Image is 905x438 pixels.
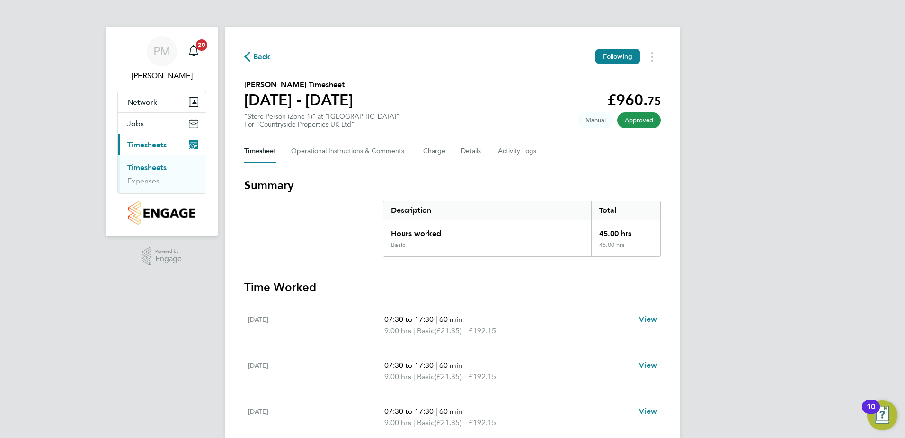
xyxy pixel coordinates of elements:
[617,112,661,128] span: This timesheet has been approved.
[106,27,218,236] nav: Main navigation
[417,371,435,383] span: Basic
[128,201,195,225] img: countryside-properties-logo-retina.png
[127,119,144,128] span: Jobs
[244,140,276,163] button: Timesheet
[248,406,384,429] div: [DATE]
[469,372,496,381] span: £192.15
[595,49,640,64] button: Following
[384,315,434,324] span: 07:30 to 17:30
[603,52,632,61] span: Following
[155,247,182,255] span: Powered by
[384,372,411,381] span: 9.00 hrs
[639,406,657,417] a: View
[244,112,399,128] div: "Store Person (Zone 1)" at "[GEOGRAPHIC_DATA]"
[591,201,660,220] div: Total
[435,326,469,335] span: (£21.35) =
[248,360,384,383] div: [DATE]
[639,360,657,371] a: View
[117,70,206,82] span: Paul Marcus
[253,51,271,63] span: Back
[117,36,206,82] a: PM[PERSON_NAME]
[639,407,657,416] span: View
[413,418,415,427] span: |
[244,120,399,128] div: For "Countryside Properties UK Ltd"
[127,176,160,185] a: Expenses
[435,407,437,416] span: |
[644,49,661,64] button: Timesheets Menu
[244,280,661,295] h3: Time Worked
[648,94,661,108] span: 75
[184,36,203,66] a: 20
[591,220,660,241] div: 45.00 hrs
[155,255,182,263] span: Engage
[591,241,660,256] div: 45.00 hrs
[384,418,411,427] span: 9.00 hrs
[383,201,661,257] div: Summary
[244,91,353,109] h1: [DATE] - [DATE]
[118,155,206,193] div: Timesheets
[435,418,469,427] span: (£21.35) =
[435,372,469,381] span: (£21.35) =
[867,400,897,430] button: Open Resource Center, 10 new notifications
[439,315,462,324] span: 60 min
[127,98,157,107] span: Network
[867,407,875,419] div: 10
[439,361,462,370] span: 60 min
[469,326,496,335] span: £192.15
[291,140,408,163] button: Operational Instructions & Comments
[127,163,167,172] a: Timesheets
[142,247,182,265] a: Powered byEngage
[639,314,657,325] a: View
[578,112,613,128] span: This timesheet was manually created.
[383,201,591,220] div: Description
[607,91,661,109] app-decimal: £960.
[118,91,206,112] button: Network
[423,140,446,163] button: Charge
[153,45,170,57] span: PM
[384,407,434,416] span: 07:30 to 17:30
[498,140,538,163] button: Activity Logs
[384,361,434,370] span: 07:30 to 17:30
[248,314,384,337] div: [DATE]
[639,361,657,370] span: View
[127,140,167,149] span: Timesheets
[435,361,437,370] span: |
[461,140,483,163] button: Details
[196,39,207,51] span: 20
[413,372,415,381] span: |
[439,407,462,416] span: 60 min
[417,325,435,337] span: Basic
[384,326,411,335] span: 9.00 hrs
[391,241,405,249] div: Basic
[118,113,206,134] button: Jobs
[435,315,437,324] span: |
[118,134,206,155] button: Timesheets
[383,220,591,241] div: Hours worked
[639,315,657,324] span: View
[244,79,353,91] h2: [PERSON_NAME] Timesheet
[244,51,271,63] button: Back
[417,417,435,429] span: Basic
[469,418,496,427] span: £192.15
[117,201,206,225] a: Go to home page
[244,178,661,193] h3: Summary
[413,326,415,335] span: |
